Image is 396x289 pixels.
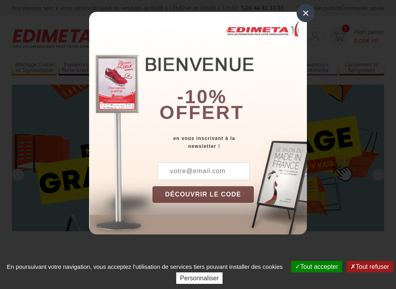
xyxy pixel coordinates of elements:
[152,134,307,150] div: en vous inscrivant à la newsletter !
[291,261,342,272] button: Tout accepter
[177,86,227,107] b: -10%
[152,186,254,203] button: DÉCOUVRIR LE CODE
[346,261,393,272] button: Tout refuser
[157,162,250,180] input: votre@email.com
[160,102,244,123] font: offert
[297,4,315,22] div: ×
[176,272,223,284] button: Personnaliser (fenêtre modale)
